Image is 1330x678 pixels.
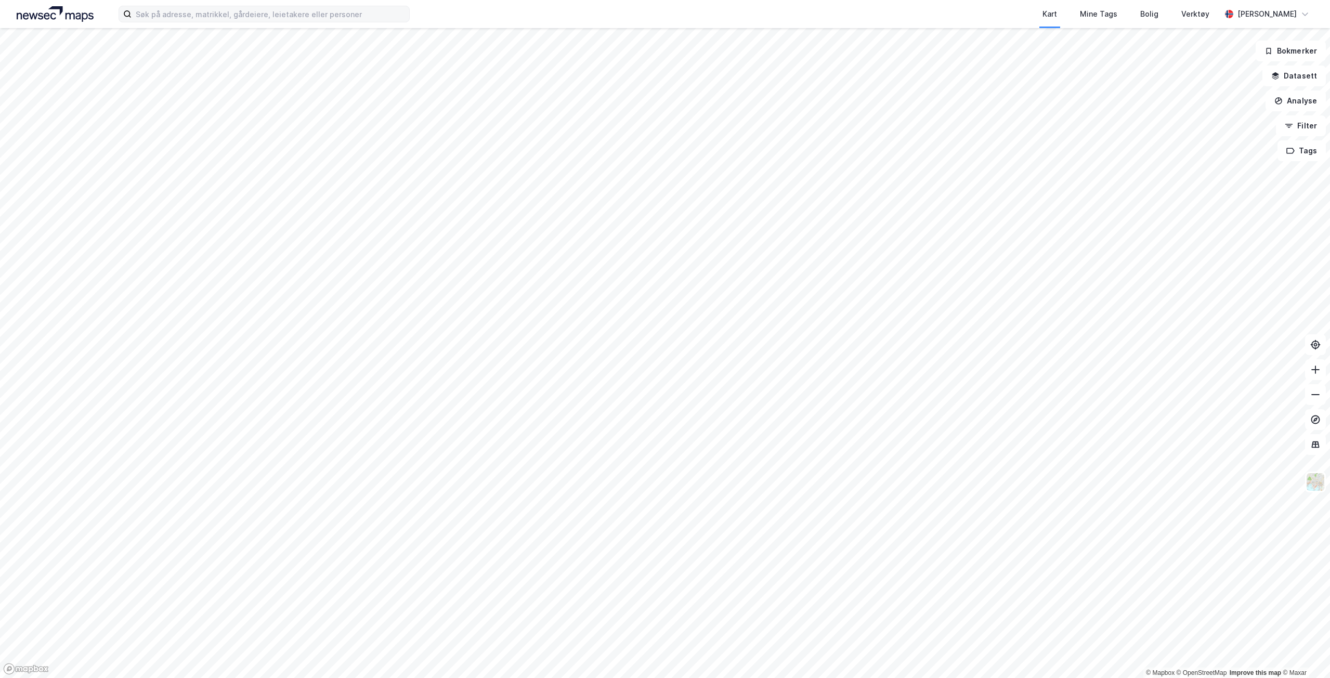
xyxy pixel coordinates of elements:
div: Verktøy [1181,8,1209,20]
button: Analyse [1266,90,1326,111]
input: Søk på adresse, matrikkel, gårdeiere, leietakere eller personer [132,6,409,22]
div: Mine Tags [1080,8,1117,20]
img: logo.a4113a55bc3d86da70a041830d287a7e.svg [17,6,94,22]
div: Kontrollprogram for chat [1278,628,1330,678]
div: Kart [1042,8,1057,20]
a: Improve this map [1230,669,1281,676]
div: Bolig [1140,8,1158,20]
img: Z [1306,472,1325,492]
button: Bokmerker [1256,41,1326,61]
a: Mapbox [1146,669,1175,676]
button: Tags [1277,140,1326,161]
a: OpenStreetMap [1177,669,1227,676]
div: [PERSON_NAME] [1237,8,1297,20]
button: Datasett [1262,66,1326,86]
a: Mapbox homepage [3,663,49,675]
button: Filter [1276,115,1326,136]
iframe: Chat Widget [1278,628,1330,678]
